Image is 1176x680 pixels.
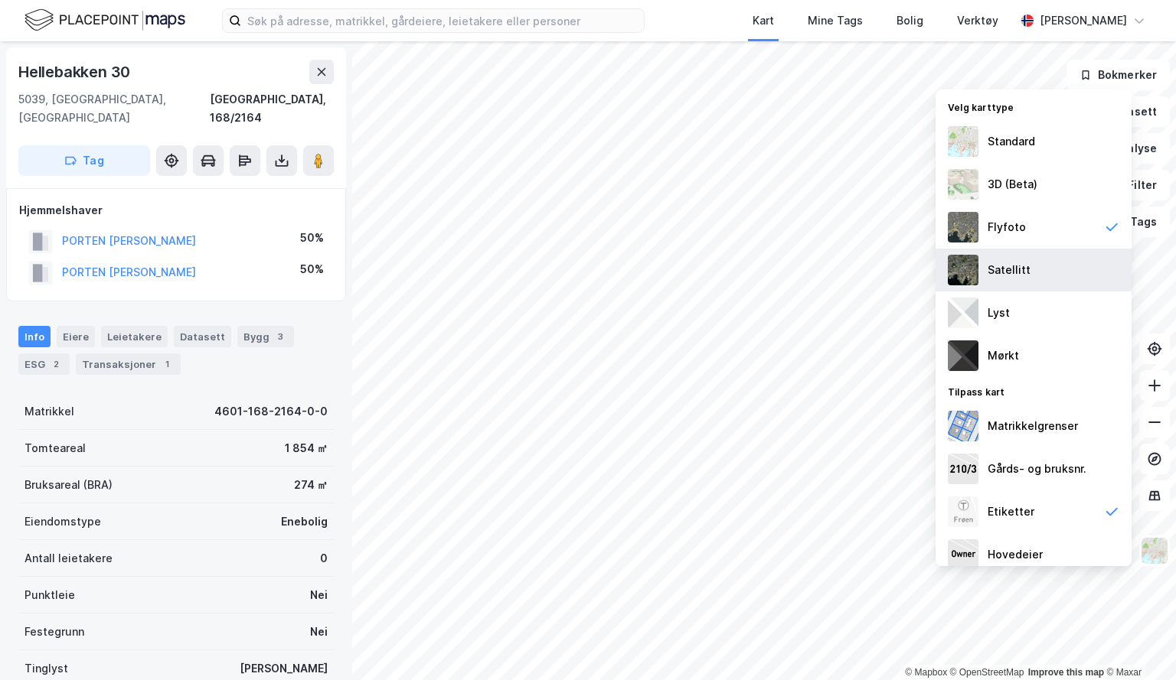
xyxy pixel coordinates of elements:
img: luj3wr1y2y3+OchiMxRmMxRlscgabnMEmZ7DJGWxyBpucwSZnsMkZbHIGm5zBJmewyRlscgabnMEmZ7DJGWxyBpucwSZnsMkZ... [948,298,978,328]
div: Mørkt [988,347,1019,365]
div: Matrikkel [24,402,74,421]
div: Kart [753,11,774,30]
div: 50% [300,260,324,278]
div: 4601-168-2164-0-0 [214,402,328,421]
div: Hjemmelshaver [19,201,333,220]
div: Tilpass kart [936,377,1132,405]
div: Satellitt [988,261,1031,279]
div: 274 ㎡ [294,476,328,494]
img: Z [948,126,978,157]
a: Mapbox [905,667,947,678]
button: Tags [1099,207,1170,237]
div: Gårds- og bruksnr. [988,460,1086,478]
div: Eiere [57,326,95,347]
div: [PERSON_NAME] [240,659,328,678]
img: cadastreBorders.cfe08de4b5ddd52a10de.jpeg [948,411,978,441]
div: Bygg [237,326,294,347]
div: Antall leietakere [24,549,113,568]
img: logo.f888ab2527a4732fd821a326f86c7f29.svg [24,7,185,34]
div: [GEOGRAPHIC_DATA], 168/2164 [210,90,334,127]
div: Lyst [988,304,1010,322]
div: Hovedeier [988,545,1043,564]
iframe: Chat Widget [1099,607,1176,680]
img: cadastreKeys.547ab17ec502f5a4ef2b.jpeg [948,454,978,484]
div: Hellebakken 30 [18,60,133,84]
div: Kontrollprogram for chat [1099,607,1176,680]
div: Festegrunn [24,623,84,641]
img: Z [948,496,978,527]
img: nCdM7BzjoCAAAAAElFTkSuQmCC [948,340,978,371]
div: 1 854 ㎡ [285,439,328,457]
div: 2 [48,356,64,372]
div: 50% [300,229,324,247]
div: Verktøy [957,11,998,30]
button: Tag [18,145,150,176]
div: 1 [159,356,175,372]
div: Transaksjoner [76,353,181,375]
div: Matrikkelgrenser [988,417,1078,435]
div: Nei [310,586,328,604]
div: Mine Tags [808,11,863,30]
div: Punktleie [24,586,75,604]
img: 9k= [948,255,978,285]
div: Flyfoto [988,218,1026,236]
div: Nei [310,623,328,641]
div: Datasett [174,326,231,347]
div: Tomteareal [24,439,86,457]
button: Bokmerker [1067,60,1170,90]
img: Z [948,169,978,200]
div: Bruksareal (BRA) [24,476,113,494]
img: Z [948,212,978,242]
div: 3D (Beta) [988,175,1037,194]
div: 0 [320,549,328,568]
div: Standard [988,132,1035,151]
a: Improve this map [1028,667,1104,678]
div: Etiketter [988,503,1034,521]
div: Tinglyst [24,659,68,678]
div: ESG [18,353,70,375]
button: Filter [1096,170,1170,200]
img: Z [1140,536,1169,565]
div: Eiendomstype [24,512,101,531]
div: Enebolig [281,512,328,531]
div: [PERSON_NAME] [1040,11,1127,30]
a: OpenStreetMap [950,667,1024,678]
input: Søk på adresse, matrikkel, gårdeiere, leietakere eller personer [241,9,644,32]
div: 3 [273,329,288,344]
img: majorOwner.b5e170eddb5c04bfeeff.jpeg [948,539,978,570]
div: Info [18,326,51,347]
div: Velg karttype [936,93,1132,120]
div: 5039, [GEOGRAPHIC_DATA], [GEOGRAPHIC_DATA] [18,90,210,127]
div: Bolig [897,11,923,30]
div: Leietakere [101,326,168,347]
